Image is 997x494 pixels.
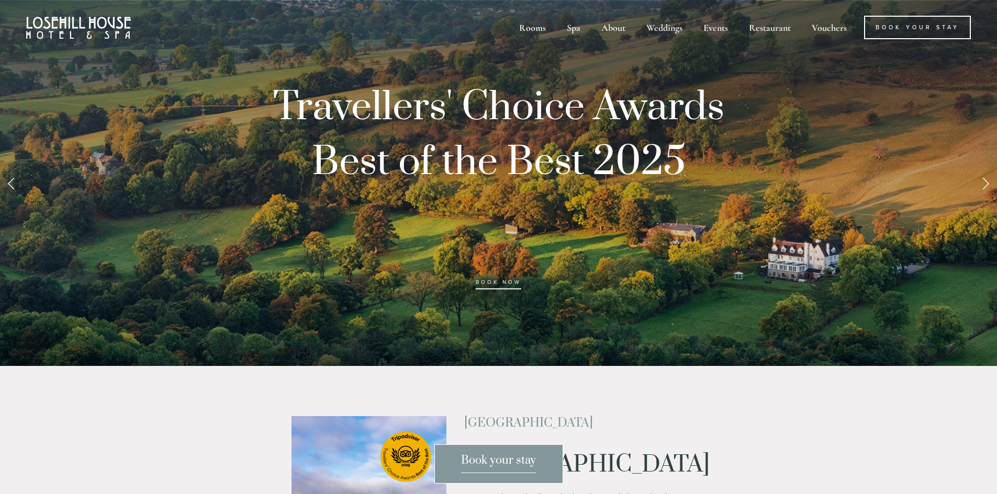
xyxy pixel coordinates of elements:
[694,16,737,39] div: Events
[26,17,131,39] img: Losehill House
[802,16,856,39] a: Vouchers
[232,80,766,300] p: Travellers' Choice Awards Best of the Best 2025
[464,416,705,430] h2: [GEOGRAPHIC_DATA]
[592,16,635,39] div: About
[974,167,997,199] a: Next Slide
[557,16,590,39] div: Spa
[740,16,800,39] div: Restaurant
[461,453,536,473] span: Book your stay
[476,279,521,290] a: BOOK NOW
[637,16,692,39] div: Weddings
[434,444,563,484] a: Book your stay
[864,16,971,39] a: Book Your Stay
[510,16,555,39] div: Rooms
